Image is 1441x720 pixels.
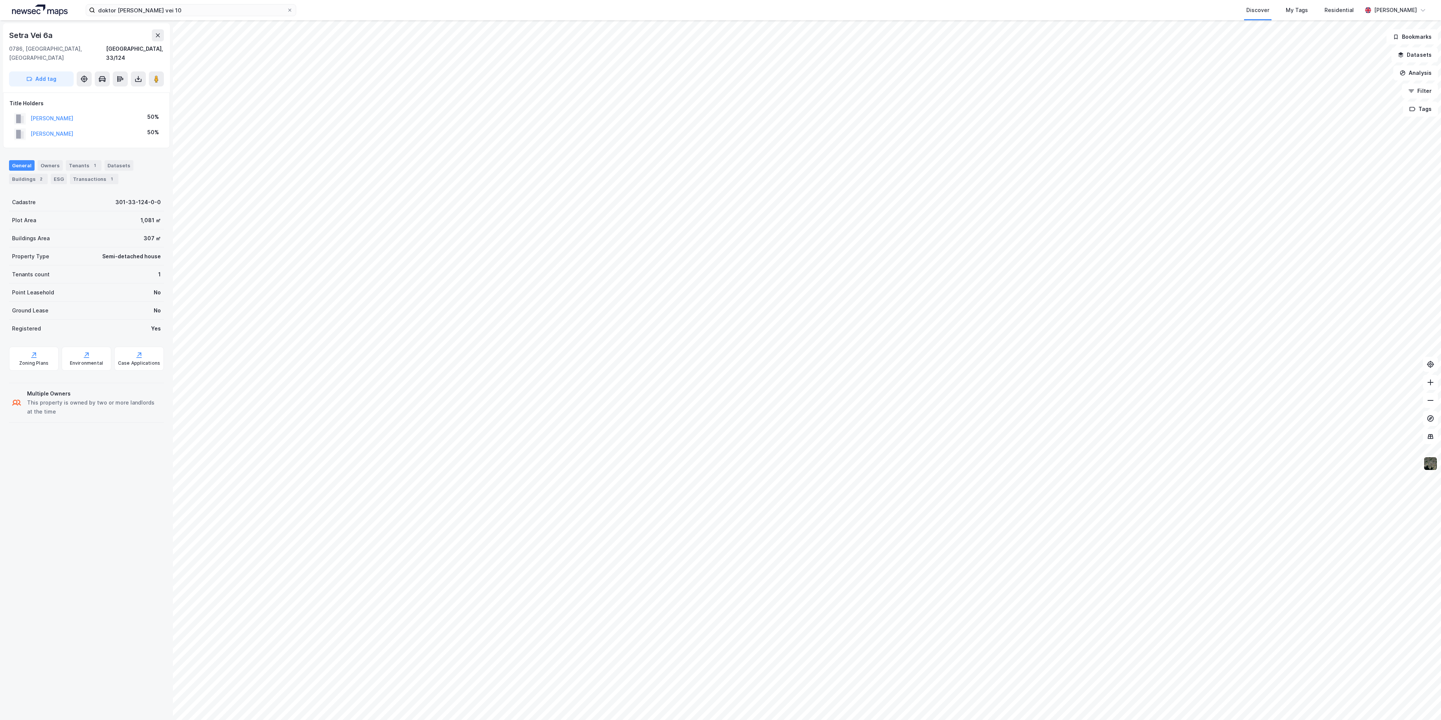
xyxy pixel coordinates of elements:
[12,234,50,243] div: Buildings Area
[141,216,161,225] div: 1,081 ㎡
[70,174,118,184] div: Transactions
[154,288,161,297] div: No
[12,216,36,225] div: Plot Area
[37,175,45,183] div: 2
[106,44,164,62] div: [GEOGRAPHIC_DATA], 33/124
[1403,684,1441,720] iframe: Chat Widget
[9,44,106,62] div: 0786, [GEOGRAPHIC_DATA], [GEOGRAPHIC_DATA]
[144,234,161,243] div: 307 ㎡
[115,198,161,207] div: 301-33-124-0-0
[154,306,161,315] div: No
[147,128,159,137] div: 50%
[38,160,63,171] div: Owners
[1246,6,1269,15] div: Discover
[12,252,49,261] div: Property Type
[9,71,74,86] button: Add tag
[12,288,54,297] div: Point Leasehold
[27,389,161,398] div: Multiple Owners
[12,324,41,333] div: Registered
[118,360,160,366] div: Case Applications
[1393,65,1438,80] button: Analysis
[9,29,54,41] div: Setra Vei 6a
[9,160,35,171] div: General
[1286,6,1308,15] div: My Tags
[12,306,48,315] div: Ground Lease
[66,160,101,171] div: Tenants
[12,198,36,207] div: Cadastre
[1391,47,1438,62] button: Datasets
[104,160,133,171] div: Datasets
[12,270,50,279] div: Tenants count
[70,360,103,366] div: Environmental
[19,360,48,366] div: Zoning Plans
[102,252,161,261] div: Semi-detached house
[1423,456,1438,471] img: 9k=
[151,324,161,333] div: Yes
[95,5,287,16] input: Search by address, cadastre, landlords, tenants or people
[1374,6,1417,15] div: [PERSON_NAME]
[9,99,163,108] div: Title Holders
[51,174,67,184] div: ESG
[91,162,98,169] div: 1
[9,174,48,184] div: Buildings
[108,175,115,183] div: 1
[1402,83,1438,99] button: Filter
[12,5,68,16] img: logo.a4113a55bc3d86da70a041830d287a7e.svg
[1324,6,1354,15] div: Residential
[147,112,159,121] div: 50%
[158,270,161,279] div: 1
[1403,102,1438,117] button: Tags
[27,398,161,416] div: This property is owned by two or more landlords at the time
[1387,29,1438,44] button: Bookmarks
